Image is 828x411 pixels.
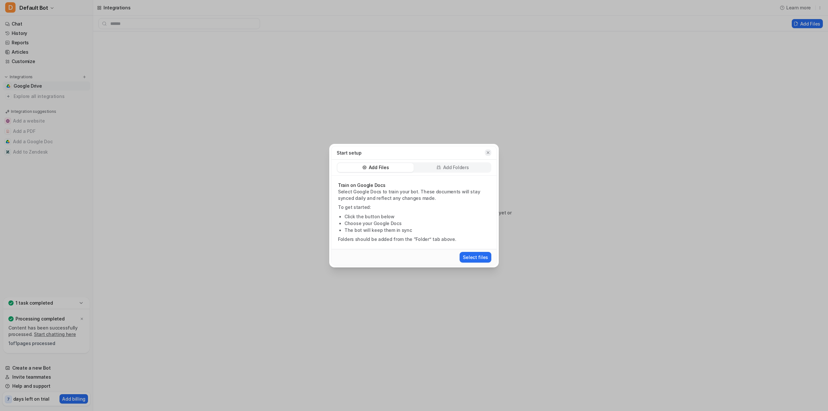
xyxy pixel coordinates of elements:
p: Select Google Docs to train your bot. These documents will stay synced daily and reflect any chan... [338,189,490,201]
li: The bot will keep them in sync [344,227,490,233]
p: Add Files [369,164,389,171]
button: Select files [460,252,491,263]
p: Add Folders [443,164,469,171]
li: Choose your Google Docs [344,220,490,227]
p: Train on Google Docs [338,182,490,189]
p: To get started: [338,204,490,211]
p: Folders should be added from the “Folder” tab above. [338,236,490,243]
p: Start setup [337,149,362,156]
li: Click the button below [344,213,490,220]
